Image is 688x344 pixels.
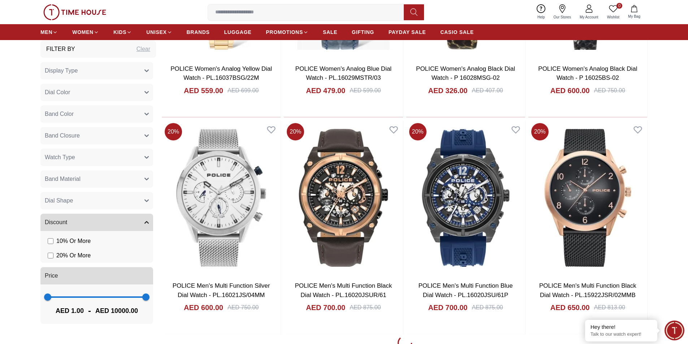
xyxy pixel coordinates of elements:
span: Band Color [45,110,74,118]
div: AED 813.00 [594,303,625,312]
span: CASIO SALE [440,29,474,36]
button: Price [40,267,153,284]
a: PAYDAY SALE [389,26,426,39]
span: Wishlist [604,14,622,20]
span: Dial Color [45,88,70,97]
a: KIDS [113,26,132,39]
div: AED 750.00 [594,86,625,95]
span: Watch Type [45,153,75,162]
a: POLICE Men's Multi Function Blue Dial Watch - PL.16020JSU/61P [419,282,513,299]
img: POLICE Men's Multi Function Silver Dial Watch - PL.16021JS/04MM [162,120,281,275]
span: Dial Shape [45,196,73,205]
span: 20 % [287,123,304,140]
span: GIFTING [352,29,374,36]
a: LUGGAGE [224,26,252,39]
h4: AED 479.00 [306,86,345,96]
button: Display Type [40,62,153,79]
button: Dial Color [40,84,153,101]
a: SALE [323,26,337,39]
a: MEN [40,26,58,39]
h4: AED 700.00 [306,302,345,313]
img: POLICE Men's Multi Function Blue Dial Watch - PL.16020JSU/61P [406,120,525,275]
span: SALE [323,29,337,36]
h4: AED 600.00 [550,86,590,96]
h4: AED 700.00 [428,302,468,313]
a: Help [533,3,549,21]
span: Display Type [45,66,78,75]
span: Our Stores [551,14,574,20]
div: AED 875.00 [350,303,381,312]
a: Our Stores [549,3,575,21]
div: Clear [137,45,150,53]
img: ... [43,4,106,20]
span: WOMEN [72,29,94,36]
span: My Bag [625,14,643,19]
button: Band Color [40,105,153,123]
button: My Bag [624,4,645,21]
img: POLICE Men's Multi Function Black Dial Watch - PL.16020JSUR/61 [284,120,403,275]
span: 10 % Or More [56,237,91,245]
span: KIDS [113,29,126,36]
div: Hey there! [590,323,652,331]
a: POLICE Men's Multi Function Silver Dial Watch - PL.16021JS/04MM [173,282,270,299]
img: POLICE Men's Multi Function Black Dial Watch - PL.15922JSR/02MMB [528,120,647,275]
span: AED 1.00 [56,306,84,316]
a: UNISEX [146,26,172,39]
span: MEN [40,29,52,36]
span: PAYDAY SALE [389,29,426,36]
span: 20 % [409,123,427,140]
span: AED 10000.00 [95,306,138,316]
span: LUGGAGE [224,29,252,36]
span: Price [45,271,58,280]
div: AED 407.00 [472,86,503,95]
a: POLICE Women's Analog Blue Dial Watch - PL.16029MSTR/03 [295,65,392,82]
div: Chat Widget [665,321,684,340]
input: 10% Or More [48,238,53,244]
div: AED 699.00 [228,86,259,95]
a: POLICE Women's Analog Black Dial Watch - P 16025BS-02 [538,65,637,82]
span: - [84,305,95,317]
span: 20 % [165,123,182,140]
a: 0Wishlist [603,3,624,21]
span: UNISEX [146,29,166,36]
h4: AED 600.00 [184,302,223,313]
a: GIFTING [352,26,374,39]
h4: AED 559.00 [184,86,223,96]
a: POLICE Women's Analog Yellow Dial Watch - PL.16037BSG/22M [170,65,272,82]
h4: AED 650.00 [550,302,590,313]
a: POLICE Women's Analog Black Dial Watch - P 16028MSG-02 [416,65,515,82]
h3: Filter By [46,45,75,53]
a: PROMOTIONS [266,26,308,39]
button: Band Material [40,170,153,188]
input: 20% Or More [48,253,53,258]
h4: AED 326.00 [428,86,468,96]
span: PROMOTIONS [266,29,303,36]
a: BRANDS [187,26,210,39]
button: Discount [40,214,153,231]
span: Band Closure [45,131,80,140]
span: 20 % [531,123,549,140]
span: 0 [616,3,622,9]
button: Dial Shape [40,192,153,209]
div: AED 599.00 [350,86,381,95]
span: Help [535,14,548,20]
p: Talk to our watch expert! [590,331,652,338]
button: Band Closure [40,127,153,144]
a: POLICE Men's Multi Function Black Dial Watch - PL.16020JSUR/61 [295,282,392,299]
span: Band Material [45,175,81,183]
span: BRANDS [187,29,210,36]
div: AED 750.00 [228,303,259,312]
div: AED 875.00 [472,303,503,312]
a: WOMEN [72,26,99,39]
button: Watch Type [40,149,153,166]
a: CASIO SALE [440,26,474,39]
a: POLICE Men's Multi Function Black Dial Watch - PL.15922JSR/02MMB [539,282,636,299]
span: Discount [45,218,67,227]
span: 20 % Or More [56,251,91,260]
span: My Account [577,14,601,20]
